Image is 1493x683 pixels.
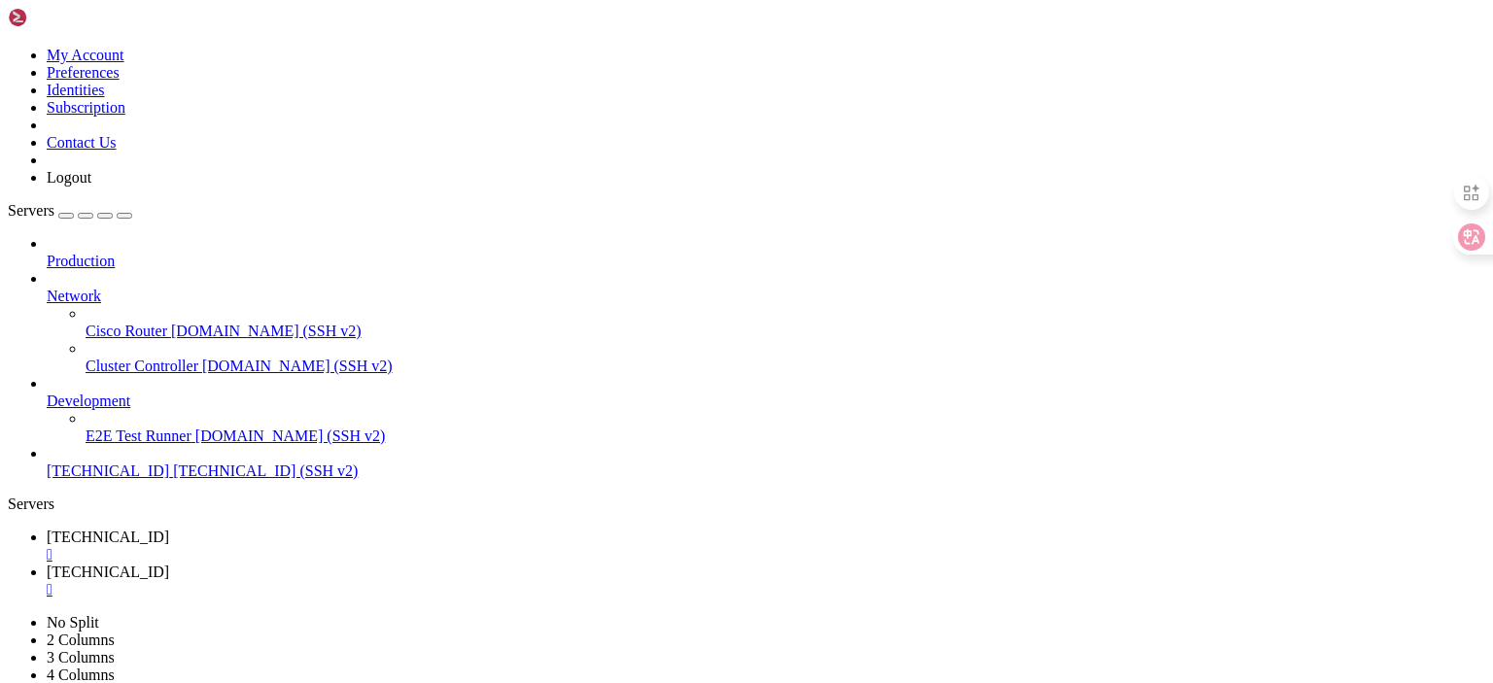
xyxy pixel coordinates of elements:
[8,8,120,27] img: Shellngn
[8,256,1239,272] x-row: Expanded Security Maintenance for Applications is not enabled.
[8,487,1239,503] x-row: Welcome to Alibaba Cloud Elastic Compute Service !
[47,47,124,63] a: My Account
[8,536,1239,553] x-row: root@iZ2zegs0qy3z0svpikgqpfZ:~#
[47,666,115,683] a: 4 Columns
[8,421,1239,437] x-row: 1 updates could not be installed automatically. For more details,
[47,288,101,304] span: Network
[86,410,1485,445] li: E2E Test Runner [DOMAIN_NAME] (SSH v2)
[47,253,1485,270] a: Production
[47,253,115,269] span: Production
[47,614,99,631] a: No Split
[47,82,105,98] a: Identities
[8,437,1239,454] x-row: see /var/log/unattended-upgrades/unattended-upgrades.log
[47,462,1485,480] a: [TECHNICAL_ID] [TECHNICAL_ID] (SSH v2)
[8,289,1239,305] x-row: 32 updates can be applied immediately.
[8,202,132,219] a: Servers
[47,64,120,81] a: Preferences
[47,563,169,580] span: [TECHNICAL_ID]
[8,202,54,219] span: Servers
[270,536,278,553] div: (32, 32)
[86,305,1485,340] li: Cisco Router [DOMAIN_NAME] (SSH v2)
[47,462,169,479] span: [TECHNICAL_ID]
[47,563,1485,598] a: 47.93.173.50
[47,581,1485,598] a: 
[86,323,1485,340] a: Cisco Router [DOMAIN_NAME] (SSH v2)
[86,358,198,374] span: Cluster Controller
[8,371,1239,388] x-row: See [URL][DOMAIN_NAME] or run: sudo pro status
[8,123,1239,140] x-row: Memory usage: 13% IPv4 address for eth0: [TECHNICAL_ID]
[8,173,1239,189] x-row: * Strictly confined Kubernetes makes edge and IoT secure. Learn how MicroK8s
[47,134,117,151] a: Contact Us
[202,358,393,374] span: [DOMAIN_NAME] (SSH v2)
[86,427,1485,445] a: E2E Test Runner [DOMAIN_NAME] (SSH v2)
[8,24,1239,41] x-row: * Support: [URL][DOMAIN_NAME]
[195,427,386,444] span: [DOMAIN_NAME] (SSH v2)
[47,375,1485,445] li: Development
[8,355,1239,371] x-row: Enable ESM Apps to receive additional future security updates.
[47,546,1485,563] a: 
[47,169,91,186] a: Logout
[8,495,1485,513] div: Servers
[86,427,191,444] span: E2E Test Runner
[47,529,169,545] span: [TECHNICAL_ID]
[86,358,1485,375] a: Cluster Controller [DOMAIN_NAME] (SSH v2)
[8,322,1239,338] x-row: To see these additional updates run: apt list --upgradable
[8,140,1239,156] x-row: Swap usage: 0%
[47,649,115,666] a: 3 Columns
[47,393,130,409] span: Development
[86,323,167,339] span: Cisco Router
[47,235,1485,270] li: Production
[47,288,1485,305] a: Network
[47,270,1485,375] li: Network
[47,445,1485,480] li: [TECHNICAL_ID] [TECHNICAL_ID] (SSH v2)
[47,99,125,116] a: Subscription
[8,222,1239,239] x-row: [URL][DOMAIN_NAME]
[8,57,1239,74] x-row: System information as of [DATE]
[47,393,1485,410] a: Development
[8,520,1239,536] x-row: Last login: [DATE] from [TECHNICAL_ID]
[173,462,358,479] span: [TECHNICAL_ID] (SSH v2)
[8,107,1239,123] x-row: Usage of /: 6.8% of 39.01GB Users logged in: 0
[47,632,115,648] a: 2 Columns
[8,305,1239,322] x-row: 21 of these updates are standard security updates.
[171,323,362,339] span: [DOMAIN_NAME] (SSH v2)
[8,90,1239,107] x-row: System load: 0.02 Processes: 130
[8,189,1239,206] x-row: just raised the bar for easy, resilient and secure K8s cluster deployment.
[86,340,1485,375] li: Cluster Controller [DOMAIN_NAME] (SSH v2)
[8,8,1239,24] x-row: * Management: [URL][DOMAIN_NAME]
[47,529,1485,563] a: 47.93.173.50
